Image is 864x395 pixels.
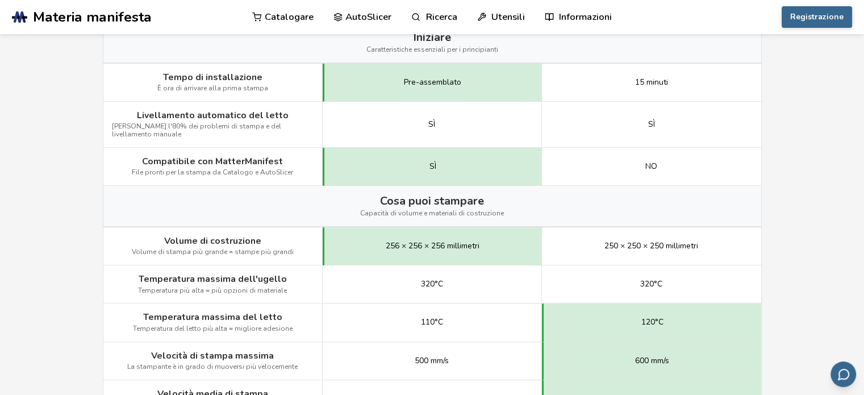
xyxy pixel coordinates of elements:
font: Registrazione [790,11,844,22]
font: Cosa puoi stampare [380,193,484,209]
font: NO [645,161,657,172]
font: 15 minuti [635,77,668,88]
font: Materia manifesta [33,7,152,27]
font: SÌ [648,119,655,130]
font: È ora di arrivare alla prima stampa [157,84,268,93]
font: La stampante è in grado di muoversi più velocemente [127,362,298,371]
font: Utensili [491,10,525,23]
font: Compatibile con MatterManifest [142,155,283,168]
button: Registrazione [782,6,852,28]
button: Invia feedback via e-mail [830,361,856,387]
font: AutoSlicer [345,10,391,23]
font: Caratteristiche essenziali per i principianti [366,45,498,54]
font: Pre-assemblato [404,77,461,88]
font: Catalogare [265,10,314,23]
font: Temperatura più alta = più opzioni di materiale [138,286,287,295]
font: Volume di stampa più grande = stampe più grandi [132,247,294,256]
font: Iniziare [413,30,451,45]
font: 256 × 256 × 256 millimetri [386,240,479,251]
font: Ricerca [426,10,457,23]
font: Tempo di installazione [163,71,262,84]
font: Temperatura massima dell'ugello [139,273,287,285]
font: Informazioni [559,10,612,23]
font: Capacità di volume e materiali di costruzione [360,209,504,218]
font: Livellamento automatico del letto [137,109,289,122]
font: 320°C [640,278,662,289]
font: File pronti per la stampa da Catalogo e AutoSlicer [132,168,293,177]
font: 250 × 250 × 250 millimetri [604,240,698,251]
font: 500 mm/s [415,355,449,366]
font: 120°C [641,317,663,327]
font: Volume di costruzione [164,235,261,247]
font: 600 mm/s [635,355,669,366]
font: [PERSON_NAME] l'80% dei problemi di stampa e del livellamento manuale [112,122,281,139]
font: Temperatura massima del letto [143,311,282,323]
font: SÌ [429,161,436,172]
font: Temperatura del letto più alta = migliore adesione [133,324,293,333]
font: 110°C [421,317,443,327]
font: 320°C [421,278,443,289]
font: SÌ [428,119,435,130]
font: Velocità di stampa massima [151,350,274,362]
